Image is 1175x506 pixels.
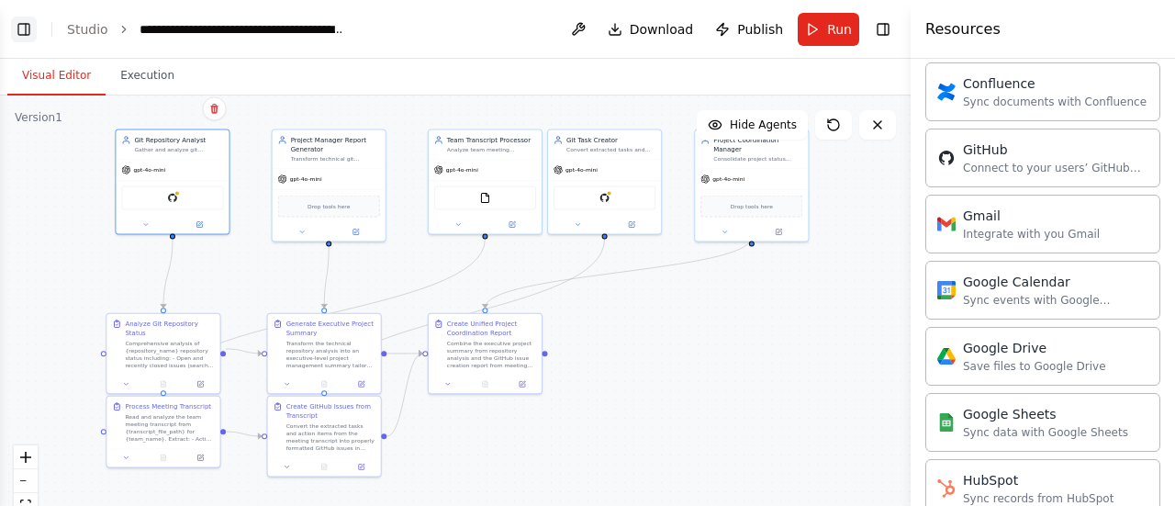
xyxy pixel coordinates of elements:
[446,166,478,174] span: gpt-4o-mini
[566,135,655,144] div: Git Task Creator
[330,227,382,238] button: Open in side panel
[106,57,189,96] button: Execution
[963,293,1148,308] div: Sync events with Google Calendar
[125,413,214,443] div: Read and analyze the team meeting transcript from {transcript_file_path} for {team_name}. Extract...
[963,405,1128,423] div: Google Sheets
[963,471,1113,489] div: HubSpot
[565,166,598,174] span: gpt-4o-mini
[694,129,809,242] div: Project Coordination ManagerConsolidate project status reports and newly created GitHub issues in...
[606,219,658,231] button: Open in side panel
[267,313,382,395] div: Generate Executive Project SummaryTransform the technical repository analysis into an executive-l...
[963,227,1100,242] div: Integrate with you Gmail
[547,129,662,234] div: Git Task CreatorConvert extracted tasks and action items from team discussions into properly form...
[963,339,1106,357] div: Google Drive
[286,402,375,421] div: Create GitHub Issues from Transcript
[963,141,1148,159] div: GitHub
[7,57,106,96] button: Visual Editor
[345,378,376,389] button: Open in side panel
[11,17,37,42] button: Show left sidebar
[106,396,220,468] div: Process Meeting TranscriptRead and analyze the team meeting transcript from {transcript_file_path...
[963,425,1128,440] div: Sync data with Google Sheets
[963,161,1148,175] div: Connect to your users’ GitHub accounts
[159,239,489,390] g: Edge from f605c6c6-531e-4e94-9413-bbb830748033 to 6562af2a-4335-4c0d-b7b0-9b5e51eb9646
[937,281,956,299] img: Google Calendar
[963,95,1147,109] div: Sync documents with Confluence
[125,320,214,338] div: Analyze Git Repository Status
[870,17,896,42] button: Hide right sidebar
[272,129,386,242] div: Project Manager Report GeneratorTransform technical git repository data into executive-level summ...
[600,13,701,46] button: Download
[125,402,211,411] div: Process Meeting Transcript
[144,452,183,463] button: No output available
[144,378,183,389] button: No output available
[267,396,382,478] div: Create GitHub Issues from TranscriptConvert the extracted tasks and action items from the meeting...
[937,83,956,101] img: Confluence
[133,166,165,174] span: gpt-4o-mini
[428,129,543,234] div: Team Transcript ProcessorAnalyze team meeting transcripts and extract actionable tasks, issues, a...
[447,135,536,144] div: Team Transcript Processor
[14,469,38,493] button: zoom out
[428,313,543,395] div: Create Unified Project Coordination ReportCombine the executive project summary from repository a...
[963,359,1106,374] div: Save files to Google Drive
[713,135,802,153] div: Project Coordination Manager
[67,22,108,37] a: Studio
[465,378,504,389] button: No output available
[712,175,744,183] span: gpt-4o-mini
[14,445,38,469] button: zoom in
[599,193,610,204] img: GitHub
[286,320,375,338] div: Generate Executive Project Summary
[737,20,783,39] span: Publish
[319,239,609,390] g: Edge from 4b083cb1-e8a2-4d8c-b557-7c33e94c06ec to 98306e0f-583f-4a93-9683-9ed3c77a7a0d
[173,219,226,231] button: Open in side panel
[480,237,755,308] g: Edge from 2556b77d-e927-4402-b4eb-171aa6f9730e to 07a31445-078f-4e10-8b40-3591177365d5
[479,193,490,204] img: FileReadTool
[305,378,343,389] button: No output available
[106,313,220,395] div: Analyze Git Repository StatusComprehensive analysis of {repository_name} repository status includ...
[115,129,229,234] div: Git Repository AnalystGather and analyze git repository data including issues, pull requests, and...
[291,135,380,153] div: Project Manager Report Generator
[386,349,422,358] g: Edge from 78b03518-6d36-4bd7-8792-37e1d70420bd to 07a31445-078f-4e10-8b40-3591177365d5
[963,74,1147,93] div: Confluence
[226,344,262,358] g: Edge from 45483c04-f0f2-439c-aa45-8128b72b8471 to 78b03518-6d36-4bd7-8792-37e1d70420bd
[447,340,536,369] div: Combine the executive project summary from repository analysis and the GitHub issue creation repo...
[963,273,1148,291] div: Google Calendar
[731,202,773,211] span: Drop tools here
[730,118,797,132] span: Hide Agents
[827,20,852,39] span: Run
[630,20,694,39] span: Download
[167,193,178,204] img: GitHub
[447,146,536,153] div: Analyze team meeting transcripts and extract actionable tasks, issues, and assignments for {team_...
[925,18,1001,40] h4: Resources
[566,146,655,153] div: Convert extracted tasks and action items from team discussions into properly formatted GitHub iss...
[125,340,214,369] div: Comprehensive analysis of {repository_name} repository status including: - Open and recently clos...
[291,155,380,163] div: Transform technical git repository data into executive-level summaries and actionable project ins...
[226,427,262,441] g: Edge from 6562af2a-4335-4c0d-b7b0-9b5e51eb9646 to 98306e0f-583f-4a93-9683-9ed3c77a7a0d
[67,20,346,39] nav: breadcrumb
[290,175,322,183] span: gpt-4o-mini
[308,202,350,211] span: Drop tools here
[713,155,802,163] div: Consolidate project status reports and newly created GitHub issues into a unified project coordin...
[937,347,956,365] img: Google Drive
[319,246,333,308] g: Edge from 143425e3-c2ee-4f56-b29d-79221a66d755 to 78b03518-6d36-4bd7-8792-37e1d70420bd
[185,378,216,389] button: Open in side panel
[963,207,1100,225] div: Gmail
[963,491,1113,506] div: Sync records from HubSpot
[708,13,790,46] button: Publish
[203,96,227,120] button: Delete node
[185,452,216,463] button: Open in side panel
[386,349,422,441] g: Edge from 98306e0f-583f-4a93-9683-9ed3c77a7a0d to 07a31445-078f-4e10-8b40-3591177365d5
[798,13,859,46] button: Run
[345,461,376,472] button: Open in side panel
[286,422,375,452] div: Convert the extracted tasks and action items from the meeting transcript into properly formatted ...
[507,378,538,389] button: Open in side panel
[159,239,177,308] g: Edge from 360a3a4c-edab-4096-8d1e-fef0dbcd4e76 to 45483c04-f0f2-439c-aa45-8128b72b8471
[15,110,62,125] div: Version 1
[937,149,956,167] img: GitHub
[305,461,343,472] button: No output available
[937,215,956,233] img: Gmail
[937,479,956,498] img: HubSpot
[134,135,223,144] div: Git Repository Analyst
[937,413,956,432] img: Google Sheets
[447,320,536,338] div: Create Unified Project Coordination Report
[286,340,375,369] div: Transform the technical repository analysis into an executive-level project management summary ta...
